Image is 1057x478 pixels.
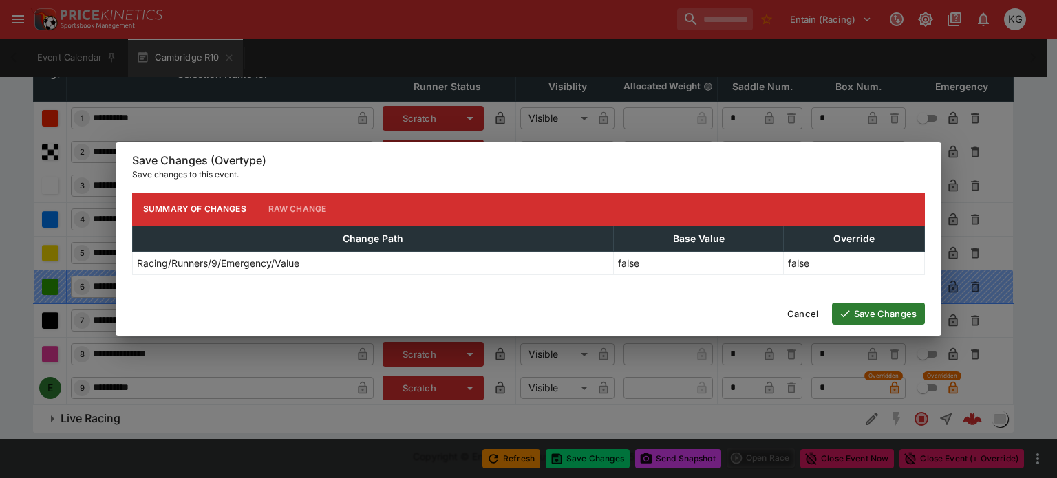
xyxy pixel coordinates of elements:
button: Summary of Changes [132,193,257,226]
td: false [784,251,925,274]
p: Racing/Runners/9/Emergency/Value [137,256,299,270]
button: Raw Change [257,193,338,226]
button: Save Changes [832,303,925,325]
th: Override [784,226,925,251]
button: Cancel [779,303,826,325]
h6: Save Changes (Overtype) [132,153,925,168]
th: Change Path [133,226,614,251]
th: Base Value [614,226,784,251]
td: false [614,251,784,274]
p: Save changes to this event. [132,168,925,182]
